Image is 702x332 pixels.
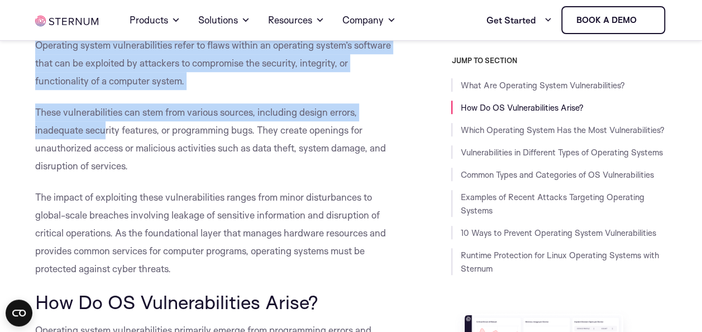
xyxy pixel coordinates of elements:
[460,250,658,274] a: Runtime Protection for Linux Operating Systems with Sternum
[460,125,664,135] a: Which Operating System Has the Most Vulnerabilities?
[6,300,32,326] button: Open CMP widget
[451,56,667,65] h3: JUMP TO SECTION
[460,227,656,238] a: 10 Ways to Prevent Operating System Vulnerabilities
[460,102,583,113] a: How Do OS Vulnerabilities Arise?
[460,80,624,91] a: What Are Operating System Vulnerabilities?
[460,147,662,158] a: Vulnerabilities in Different Types of Operating Systems
[486,9,552,31] a: Get Started
[561,6,665,34] a: Book a demo
[35,39,391,87] span: Operating system vulnerabilities refer to flaws within an operating system’s software that can be...
[35,16,98,26] img: sternum iot
[641,16,650,25] img: sternum iot
[35,290,318,314] span: How Do OS Vulnerabilities Arise?
[460,169,653,180] a: Common Types and Categories of OS Vulnerabilities
[35,191,386,274] span: The impact of exploiting these vulnerabilities ranges from minor disturbances to global-scale bre...
[460,192,644,216] a: Examples of Recent Attacks Targeting Operating Systems
[35,106,386,172] span: These vulnerabilities can stem from various sources, including design errors, inadequate security...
